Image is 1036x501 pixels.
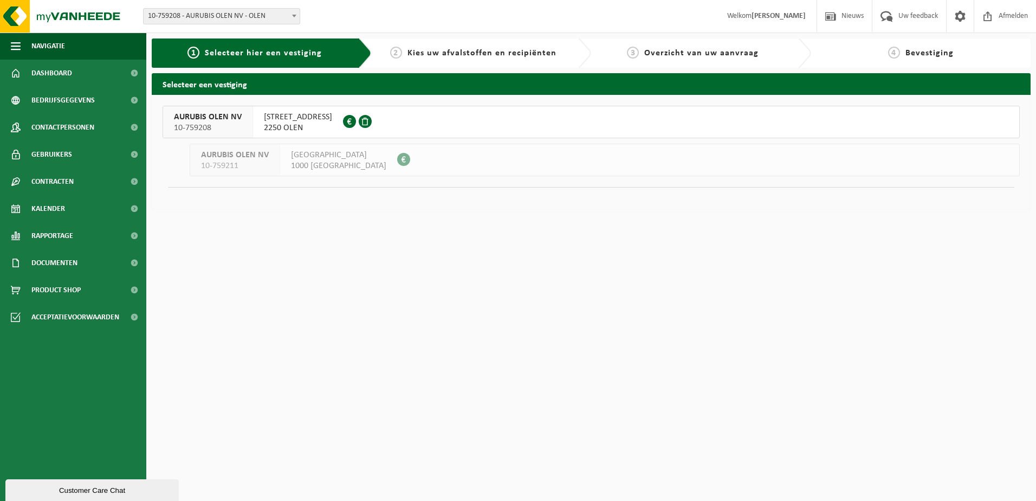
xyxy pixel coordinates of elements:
[174,123,242,133] span: 10-759208
[31,114,94,141] span: Contactpersonen
[5,477,181,501] iframe: chat widget
[205,49,322,57] span: Selecteer hier een vestiging
[31,141,72,168] span: Gebruikers
[31,87,95,114] span: Bedrijfsgegevens
[291,150,386,160] span: [GEOGRAPHIC_DATA]
[163,106,1020,138] button: AURUBIS OLEN NV 10-759208 [STREET_ADDRESS]2250 OLEN
[31,222,73,249] span: Rapportage
[888,47,900,59] span: 4
[264,112,332,123] span: [STREET_ADDRESS]
[201,150,269,160] span: AURUBIS OLEN NV
[31,60,72,87] span: Dashboard
[31,277,81,304] span: Product Shop
[264,123,332,133] span: 2250 OLEN
[143,8,300,24] span: 10-759208 - AURUBIS OLEN NV - OLEN
[752,12,806,20] strong: [PERSON_NAME]
[644,49,759,57] span: Overzicht van uw aanvraag
[144,9,300,24] span: 10-759208 - AURUBIS OLEN NV - OLEN
[905,49,954,57] span: Bevestiging
[31,33,65,60] span: Navigatie
[31,249,77,277] span: Documenten
[201,160,269,171] span: 10-759211
[407,49,556,57] span: Kies uw afvalstoffen en recipiënten
[390,47,402,59] span: 2
[627,47,639,59] span: 3
[152,73,1031,94] h2: Selecteer een vestiging
[174,112,242,123] span: AURUBIS OLEN NV
[31,168,74,195] span: Contracten
[291,160,386,171] span: 1000 [GEOGRAPHIC_DATA]
[31,195,65,222] span: Kalender
[187,47,199,59] span: 1
[31,304,119,331] span: Acceptatievoorwaarden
